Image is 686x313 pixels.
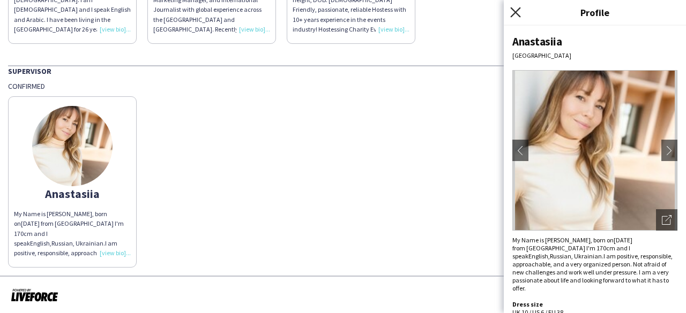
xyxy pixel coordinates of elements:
[8,81,678,91] div: Confirmed
[512,70,677,231] img: Crew avatar or photo
[14,219,124,247] span: [DATE] from [GEOGRAPHIC_DATA] I'm 170cm and I speak
[512,236,632,260] span: [DATE] from [GEOGRAPHIC_DATA] I'm 170cm and I speak
[30,239,51,247] span: English,
[51,239,105,247] span: Russian, Ukrainian.
[512,300,677,308] h5: Dress size
[504,5,686,19] h3: Profile
[512,51,677,59] div: [GEOGRAPHIC_DATA]
[14,210,107,227] span: My Name is [PERSON_NAME], born on
[512,34,677,49] div: Anastasiia
[32,106,113,186] img: thumb-66eacf62db2b9.jpg
[550,252,603,260] span: Russian, Ukrainian.
[512,236,614,244] span: My Name is [PERSON_NAME], born on
[528,252,550,260] span: English,
[14,189,131,199] div: Anastasiia
[8,65,678,76] div: Supervisor
[11,287,58,302] img: Powered by Liveforce
[656,209,677,231] div: Open photos pop-in
[512,252,673,292] span: I am positive, responsible, approachable, and a very organized person. Not afraid of new challeng...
